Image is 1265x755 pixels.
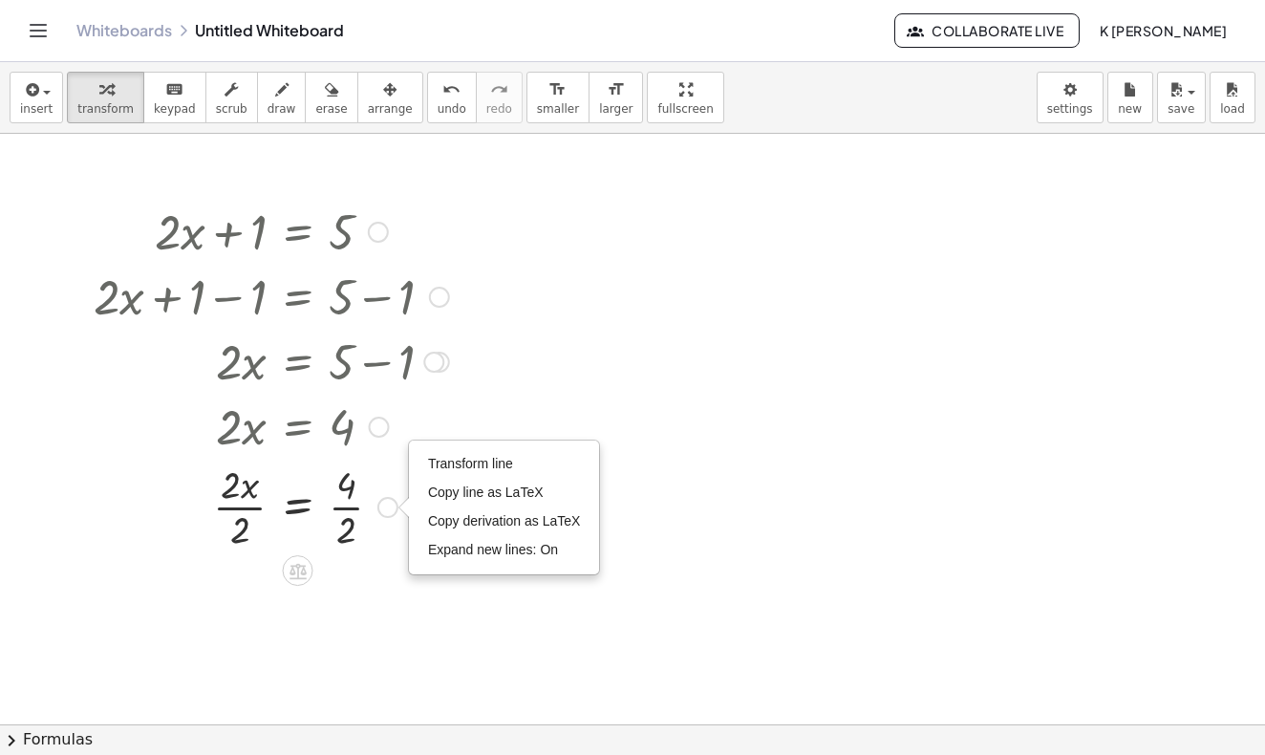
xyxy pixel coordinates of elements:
div: Apply the same math to both sides of the equation [283,555,313,586]
span: smaller [537,102,579,116]
button: format_sizesmaller [526,72,590,123]
i: format_size [607,78,625,101]
button: insert [10,72,63,123]
span: transform [77,102,134,116]
span: Transform line [428,456,513,471]
button: transform [67,72,144,123]
span: larger [599,102,632,116]
span: new [1118,102,1142,116]
button: new [1107,72,1153,123]
span: Expand new lines: On [428,542,558,557]
span: scrub [216,102,247,116]
button: arrange [357,72,423,123]
button: save [1157,72,1206,123]
span: settings [1047,102,1093,116]
span: K [PERSON_NAME] [1099,22,1227,39]
button: erase [305,72,357,123]
button: K [PERSON_NAME] [1083,13,1242,48]
span: arrange [368,102,413,116]
span: Copy line as LaTeX [428,485,544,500]
span: Copy derivation as LaTeX [428,513,581,528]
button: format_sizelarger [589,72,643,123]
span: load [1220,102,1245,116]
span: save [1168,102,1194,116]
span: erase [315,102,347,116]
span: redo [486,102,512,116]
i: redo [490,78,508,101]
span: undo [438,102,466,116]
button: undoundo [427,72,477,123]
button: draw [257,72,307,123]
i: format_size [548,78,567,101]
button: keyboardkeypad [143,72,206,123]
span: keypad [154,102,196,116]
button: Collaborate Live [894,13,1080,48]
span: Collaborate Live [911,22,1063,39]
a: Whiteboards [76,21,172,40]
i: undo [442,78,461,101]
button: Toggle navigation [23,15,54,46]
button: settings [1037,72,1104,123]
span: fullscreen [657,102,713,116]
button: load [1210,72,1255,123]
button: fullscreen [647,72,723,123]
button: redoredo [476,72,523,123]
span: insert [20,102,53,116]
span: draw [268,102,296,116]
i: keyboard [165,78,183,101]
button: scrub [205,72,258,123]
